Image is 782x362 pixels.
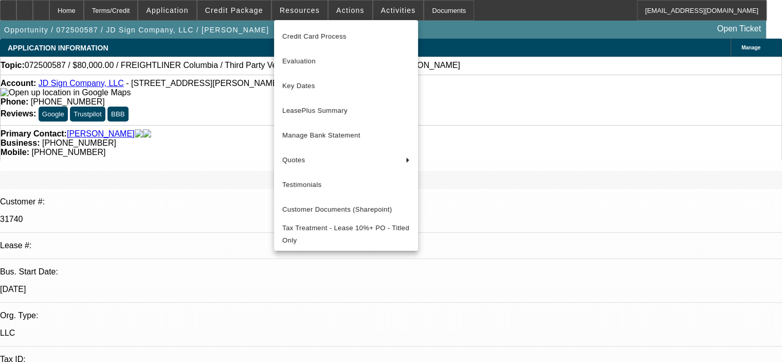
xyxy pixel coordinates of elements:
span: Quotes [282,154,397,166]
span: LeasePlus Summary [282,105,410,117]
span: Manage Bank Statement [282,129,410,142]
span: Tax Treatment - Lease 10%+ PO - Titled Only [282,222,410,247]
span: Evaluation [282,55,410,67]
span: Credit Card Process [282,30,410,43]
span: Key Dates [282,80,410,92]
span: Testimonials [282,179,410,191]
span: Customer Documents (Sharepoint) [282,203,410,216]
